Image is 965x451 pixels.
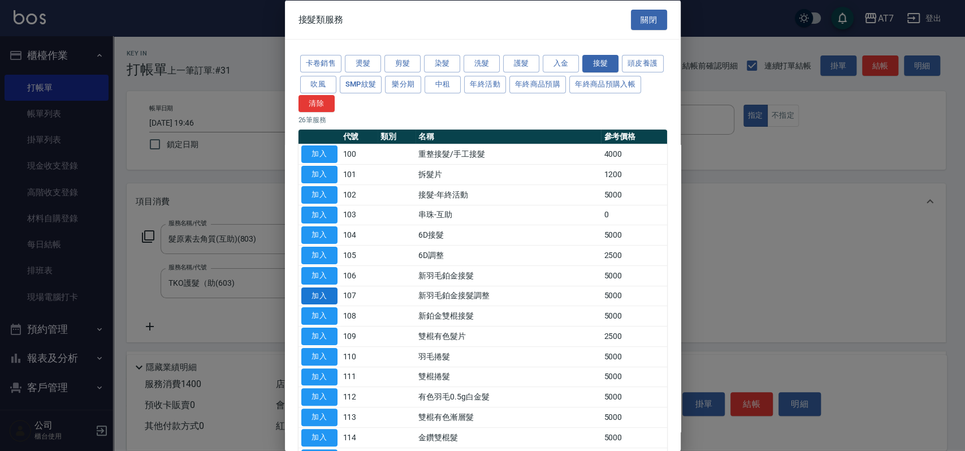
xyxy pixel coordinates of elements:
button: 入金 [543,55,579,72]
td: 5000 [601,306,667,326]
td: 串珠-互助 [416,205,601,225]
button: 加入 [301,368,337,385]
th: 代號 [340,130,378,144]
td: 5000 [601,265,667,286]
td: 101 [340,164,378,184]
td: 雙棍捲髮 [416,367,601,387]
button: 卡卷銷售 [300,55,342,72]
td: 106 [340,265,378,286]
button: 吹風 [300,75,336,93]
td: 109 [340,326,378,346]
td: 111 [340,367,378,387]
button: 燙髮 [345,55,381,72]
td: 新羽毛鉑金接髮 [416,265,601,286]
button: 洗髮 [464,55,500,72]
span: 接髮類服務 [298,14,344,25]
td: 雙棍有色髮片 [416,326,601,346]
td: 5000 [601,427,667,448]
button: 染髮 [424,55,460,72]
th: 參考價格 [601,130,667,144]
td: 新羽毛鉑金接髮調整 [416,286,601,306]
button: 年終商品預購 [509,75,566,93]
button: 加入 [301,186,337,203]
button: 加入 [301,226,337,244]
th: 類別 [378,130,416,144]
button: 護髮 [503,55,539,72]
td: 2500 [601,245,667,265]
td: 5000 [601,367,667,387]
td: 114 [340,427,378,448]
td: 接髮-年終活動 [416,184,601,205]
td: 0 [601,205,667,225]
td: 100 [340,144,378,164]
td: 5000 [601,407,667,427]
button: 關閉 [631,9,667,30]
button: 年終活動 [464,75,506,93]
td: 5000 [601,225,667,245]
td: 103 [340,205,378,225]
td: 4000 [601,144,667,164]
td: 5000 [601,286,667,306]
button: 樂分期 [385,75,421,93]
td: 6D調整 [416,245,601,265]
button: 加入 [301,267,337,284]
button: 加入 [301,206,337,224]
td: 5000 [601,386,667,407]
td: 2500 [601,326,667,346]
td: 6D接髮 [416,225,601,245]
td: 112 [340,386,378,407]
td: 5000 [601,346,667,367]
td: 110 [340,346,378,367]
button: 加入 [301,409,337,426]
td: 108 [340,306,378,326]
td: 105 [340,245,378,265]
td: 新鉑金雙棍接髮 [416,306,601,326]
td: 102 [340,184,378,205]
button: 加入 [301,328,337,345]
td: 重整接髮/手工接髮 [416,144,601,164]
button: 年終商品預購入帳 [569,75,641,93]
td: 107 [340,286,378,306]
td: 113 [340,407,378,427]
td: 5000 [601,184,667,205]
td: 有色羽毛0.5g白金髮 [416,386,601,407]
button: 加入 [301,388,337,406]
th: 名稱 [416,130,601,144]
button: 加入 [301,287,337,304]
td: 羽毛捲髮 [416,346,601,367]
td: 金鑽雙棍髮 [416,427,601,448]
button: 接髮 [582,55,618,72]
button: 加入 [301,307,337,325]
button: 剪髮 [384,55,421,72]
button: 中租 [425,75,461,93]
td: 雙棍有色漸層髮 [416,407,601,427]
button: 加入 [301,428,337,446]
button: 加入 [301,145,337,163]
button: 清除 [298,95,335,112]
button: 頭皮養護 [622,55,664,72]
button: 加入 [301,166,337,183]
button: 加入 [301,347,337,365]
td: 104 [340,225,378,245]
td: 1200 [601,164,667,184]
td: 拆髮片 [416,164,601,184]
button: SMP紋髮 [340,75,382,93]
button: 加入 [301,247,337,264]
p: 26 筆服務 [298,115,667,125]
